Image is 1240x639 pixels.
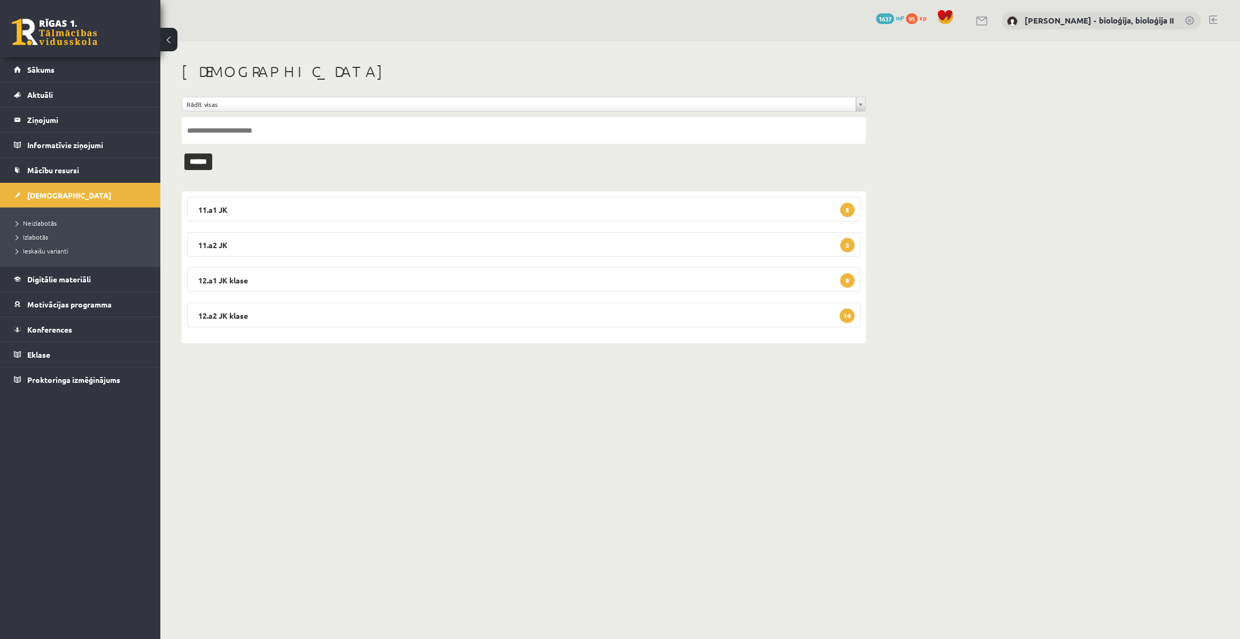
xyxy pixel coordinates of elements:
[896,13,904,22] span: mP
[14,367,147,392] a: Proktoringa izmēģinājums
[187,197,861,221] legend: 11.a1 JK
[906,13,918,24] span: 95
[840,238,855,252] span: 3
[16,233,48,241] span: Izlabotās
[27,274,91,284] span: Digitālie materiāli
[27,190,111,200] span: [DEMOGRAPHIC_DATA]
[14,107,147,132] a: Ziņojumi
[1025,15,1174,26] a: [PERSON_NAME] - bioloģija, bioloģija II
[14,57,147,82] a: Sākums
[876,13,904,22] a: 1637 mP
[16,246,150,256] a: Ieskaišu varianti
[16,232,150,242] a: Izlabotās
[14,342,147,367] a: Eklase
[27,165,79,175] span: Mācību resursi
[14,292,147,317] a: Motivācijas programma
[16,247,68,255] span: Ieskaišu varianti
[27,107,147,132] legend: Ziņojumi
[12,19,97,45] a: Rīgas 1. Tālmācības vidusskola
[14,317,147,342] a: Konferences
[27,90,53,99] span: Aktuāli
[840,309,855,323] span: 14
[840,203,855,217] span: 5
[1007,16,1018,27] img: Elza Saulīte - bioloģija, bioloģija II
[27,325,72,334] span: Konferences
[182,97,865,111] a: Rādīt visas
[919,13,926,22] span: xp
[906,13,932,22] a: 95 xp
[27,375,120,384] span: Proktoringa izmēģinājums
[187,97,851,111] span: Rādīt visas
[14,158,147,182] a: Mācību resursi
[27,133,147,157] legend: Informatīvie ziņojumi
[14,82,147,107] a: Aktuāli
[14,183,147,207] a: [DEMOGRAPHIC_DATA]
[187,267,861,292] legend: 12.a1 JK klase
[876,13,894,24] span: 1637
[27,65,55,74] span: Sākums
[840,273,855,288] span: 8
[16,218,150,228] a: Neizlabotās
[27,350,50,359] span: Eklase
[27,299,112,309] span: Motivācijas programma
[187,303,861,327] legend: 12.a2 JK klase
[16,219,57,227] span: Neizlabotās
[14,133,147,157] a: Informatīvie ziņojumi
[14,267,147,291] a: Digitālie materiāli
[182,63,866,81] h1: [DEMOGRAPHIC_DATA]
[187,232,861,257] legend: 11.a2 JK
